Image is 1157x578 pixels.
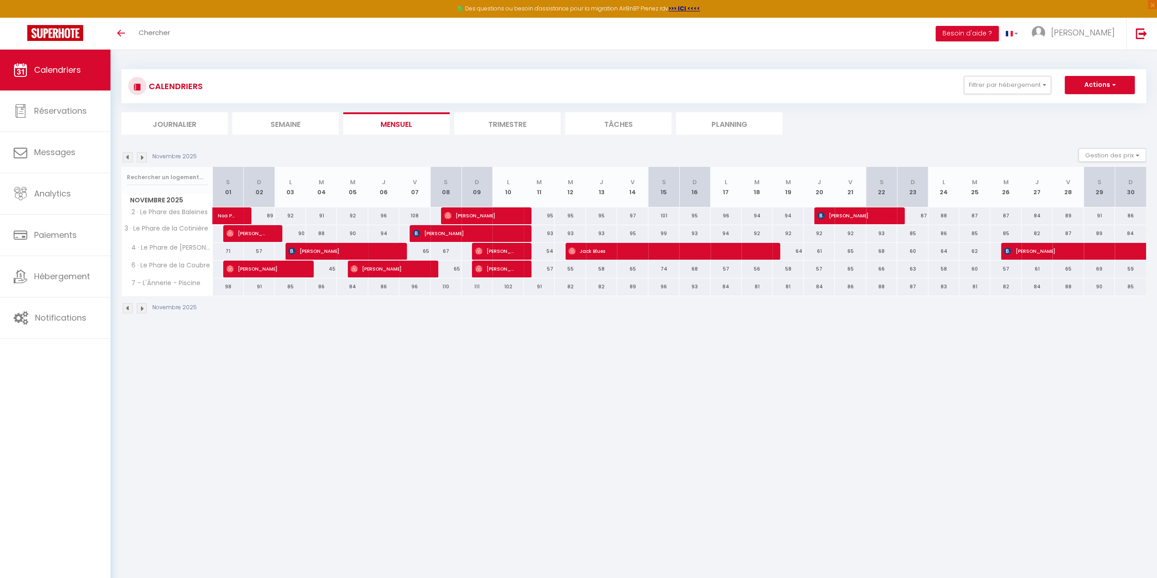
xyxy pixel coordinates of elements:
[1025,18,1126,50] a: ... [PERSON_NAME]
[600,178,603,186] abbr: J
[507,178,510,186] abbr: L
[524,207,555,224] div: 95
[897,167,928,207] th: 23
[1136,28,1147,39] img: logout
[910,178,915,186] abbr: D
[524,243,555,260] div: 54
[123,243,214,253] span: 4 · Le Phare de [PERSON_NAME]
[928,225,959,242] div: 86
[741,167,772,207] th: 18
[368,225,399,242] div: 94
[741,278,772,295] div: 81
[306,278,337,295] div: 86
[897,243,928,260] div: 60
[306,167,337,207] th: 04
[475,260,516,277] span: [PERSON_NAME]
[959,207,990,224] div: 87
[990,261,1021,277] div: 57
[1128,178,1133,186] abbr: D
[524,278,555,295] div: 91
[1052,261,1083,277] div: 65
[337,207,368,224] div: 92
[213,243,244,260] div: 71
[866,261,897,277] div: 66
[226,260,299,277] span: [PERSON_NAME]
[990,167,1021,207] th: 26
[275,225,306,242] div: 90
[1022,167,1052,207] th: 27
[711,278,741,295] div: 84
[848,178,852,186] abbr: V
[648,225,679,242] div: 99
[306,261,337,277] div: 45
[959,261,990,277] div: 60
[928,167,959,207] th: 24
[555,261,586,277] div: 55
[835,167,866,207] th: 21
[524,261,555,277] div: 57
[711,207,741,224] div: 96
[679,207,710,224] div: 95
[555,207,586,224] div: 95
[454,112,561,135] li: Trimestre
[772,261,803,277] div: 58
[1115,225,1146,242] div: 84
[817,207,890,224] span: [PERSON_NAME]
[804,167,835,207] th: 20
[431,261,461,277] div: 65
[368,278,399,295] div: 86
[306,207,337,224] div: 91
[121,112,228,135] li: Journalier
[492,167,523,207] th: 10
[631,178,635,186] abbr: V
[461,278,492,295] div: 111
[1003,178,1009,186] abbr: M
[586,278,617,295] div: 82
[431,278,461,295] div: 110
[990,225,1021,242] div: 85
[368,207,399,224] div: 96
[146,76,203,96] h3: CALENDRIERS
[536,178,542,186] abbr: M
[213,278,244,295] div: 98
[679,167,710,207] th: 16
[668,5,700,12] a: >>> ICI <<<<
[413,225,516,242] span: [PERSON_NAME]
[990,207,1021,224] div: 87
[676,112,782,135] li: Planning
[444,207,516,224] span: [PERSON_NAME]
[897,207,928,224] div: 87
[725,178,727,186] abbr: L
[123,207,210,217] span: 2 · Le Phare des Baleines
[617,167,648,207] th: 14
[27,25,83,41] img: Super Booking
[1115,278,1146,295] div: 85
[1084,207,1115,224] div: 91
[990,278,1021,295] div: 82
[524,167,555,207] th: 11
[350,178,355,186] abbr: M
[928,243,959,260] div: 64
[1084,278,1115,295] div: 90
[1052,225,1083,242] div: 87
[648,207,679,224] div: 101
[835,261,866,277] div: 65
[936,26,999,41] button: Besoin d'aide ?
[226,225,268,242] span: [PERSON_NAME]
[351,260,423,277] span: [PERSON_NAME]
[1115,261,1146,277] div: 59
[444,178,448,186] abbr: S
[413,178,417,186] abbr: V
[306,225,337,242] div: 88
[804,278,835,295] div: 84
[275,278,306,295] div: 85
[152,152,197,161] p: Novembre 2025
[1097,178,1101,186] abbr: S
[399,243,430,260] div: 65
[399,278,430,295] div: 96
[34,64,81,75] span: Calendriers
[1115,207,1146,224] div: 86
[1052,278,1083,295] div: 88
[741,261,772,277] div: 56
